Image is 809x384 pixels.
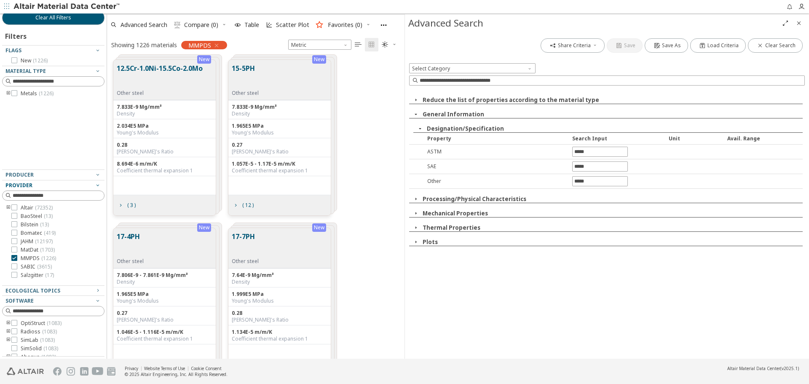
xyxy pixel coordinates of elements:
[232,142,327,148] div: 0.27
[242,203,254,208] span: ( 12 )
[423,96,599,104] button: Reduce the list of properties according to the material type
[35,14,71,21] span: Clear All Filters
[244,22,259,28] span: Table
[37,263,52,270] span: ( 3615 )
[378,38,400,51] button: Theme
[117,129,212,136] div: Young's Modulus
[5,182,32,189] span: Provider
[707,42,739,49] span: Load Criteria
[35,204,53,211] span: ( 72352 )
[42,328,57,335] span: ( 1083 )
[107,54,404,359] div: grid
[312,55,326,64] div: New
[423,195,526,203] button: Processing/Physical Characteristics
[117,279,212,285] div: Density
[419,148,570,155] div: ASTM
[13,3,121,11] img: Altair Material Data Center
[368,41,375,48] i: 
[409,96,423,104] button: Close
[21,328,57,335] span: Radioss
[117,104,212,110] div: 7.833E-9 Mg/mm³
[232,63,259,90] button: 15-5PH
[21,345,58,352] span: SimSolid
[312,223,326,232] div: New
[191,365,222,371] a: Cookie Consent
[21,320,62,327] span: OptiStruct
[351,38,365,51] button: Table View
[288,40,351,50] span: Metric
[288,40,351,50] div: Unit System
[111,41,177,49] div: Showing 1226 materials
[117,167,212,174] div: Coefficient thermal expansion 1
[44,229,56,236] span: ( 419 )
[669,135,725,142] div: Unit
[197,55,211,64] div: New
[117,231,144,258] button: 17-4PH
[117,317,212,323] div: [PERSON_NAME]'s Ratio
[5,171,34,178] span: Producer
[748,38,803,53] button: Clear Search
[174,21,181,28] i: 
[423,238,438,246] button: Plots
[5,328,11,335] i: toogle group
[21,57,48,64] span: New
[409,110,423,118] button: Close
[232,272,327,279] div: 7.64E-9 Mg/mm³
[117,123,212,129] div: 2.034E5 MPa
[125,365,138,371] a: Privacy
[727,365,799,371] div: (v2025.1)
[779,16,792,30] button: Full Screen
[21,238,53,245] span: JAHM
[117,90,203,97] div: Other steel
[21,230,56,236] span: Bomatec
[232,167,327,174] div: Coefficient thermal expansion 1
[117,63,203,90] button: 12.5Cr-1.0Ni-15.5Co-2.0Mo
[117,336,212,342] div: Coefficient thermal expansion 1
[39,90,54,97] span: ( 1226 )
[117,298,212,304] div: Young's Modulus
[232,90,259,97] div: Other steel
[117,148,212,155] div: [PERSON_NAME]'s Ratio
[2,180,104,191] button: Provider
[5,297,34,304] span: Software
[47,320,62,327] span: ( 1083 )
[7,368,44,375] img: Altair Engineering
[117,291,212,298] div: 1.965E5 MPa
[232,148,327,155] div: [PERSON_NAME]'s Ratio
[21,247,55,253] span: MatDat
[409,224,423,231] button: Close
[2,170,104,180] button: Producer
[572,135,667,142] div: Search Input
[232,104,327,110] div: 7.833E-9 Mg/mm³
[117,258,144,265] div: Other steel
[792,16,806,30] button: Close
[121,22,167,28] span: Advanced Search
[144,365,185,371] a: Website Terms of Use
[5,287,60,294] span: Ecological Topics
[21,255,56,262] span: MMPDS
[408,16,779,30] div: Advanced Search
[2,11,104,25] button: Clear All Filters
[2,286,104,296] button: Ecological Topics
[419,177,570,185] div: Other
[117,142,212,148] div: 0.28
[727,365,780,371] span: Altair Material Data Center
[197,223,211,232] div: New
[427,125,504,132] button: Designation/Specification
[2,25,31,45] div: Filters
[232,129,327,136] div: Young's Modulus
[21,204,53,211] span: Altair
[127,203,136,208] span: ( 3 )
[232,310,327,317] div: 0.28
[5,67,46,75] span: Material Type
[419,163,570,170] div: SAE
[232,231,259,258] button: 17-7PH
[33,57,48,64] span: ( 1226 )
[419,135,570,142] div: Property
[423,209,488,217] button: Mechanical Properties
[44,212,53,220] span: ( 13 )
[2,296,104,306] button: Software
[5,90,11,97] i: toogle group
[21,272,54,279] span: Salzgitter
[117,310,212,317] div: 0.27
